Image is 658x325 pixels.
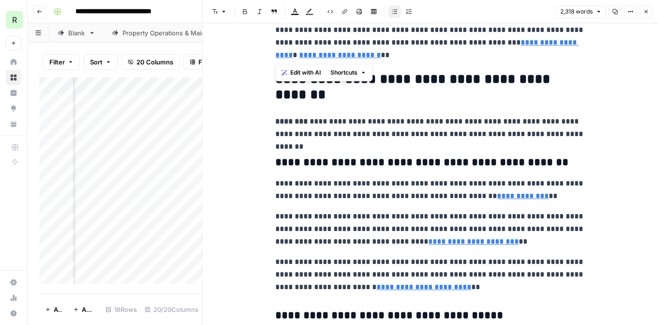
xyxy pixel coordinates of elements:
span: 20 Columns [136,57,173,67]
a: Blank [49,23,104,43]
a: Home [6,54,21,70]
button: Add 10 Rows [67,302,102,317]
div: 18 Rows [102,302,141,317]
span: R [12,14,17,26]
a: Usage [6,290,21,306]
span: Edit with AI [290,68,321,77]
button: Shortcuts [327,66,370,79]
a: Browse [6,70,21,85]
button: Help + Support [6,306,21,321]
span: Add Row [54,305,61,314]
button: Sort [84,54,118,70]
span: Shortcuts [330,68,358,77]
span: Filter [49,57,65,67]
div: Blank [68,28,85,38]
button: Add Row [39,302,67,317]
button: Filter [43,54,80,70]
button: Freeze Columns [183,54,254,70]
span: Sort [90,57,103,67]
a: Settings [6,275,21,290]
span: 2,318 words [560,7,593,16]
button: Edit with AI [278,66,325,79]
a: Opportunities [6,101,21,116]
div: 20/20 Columns [141,302,202,317]
button: Workspace: Re-Leased [6,8,21,32]
button: 20 Columns [121,54,179,70]
div: Property Operations & Maintenance [122,28,231,38]
a: Your Data [6,116,21,132]
a: Insights [6,85,21,101]
a: Property Operations & Maintenance [104,23,250,43]
span: Add 10 Rows [82,305,96,314]
button: 2,318 words [556,5,606,18]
